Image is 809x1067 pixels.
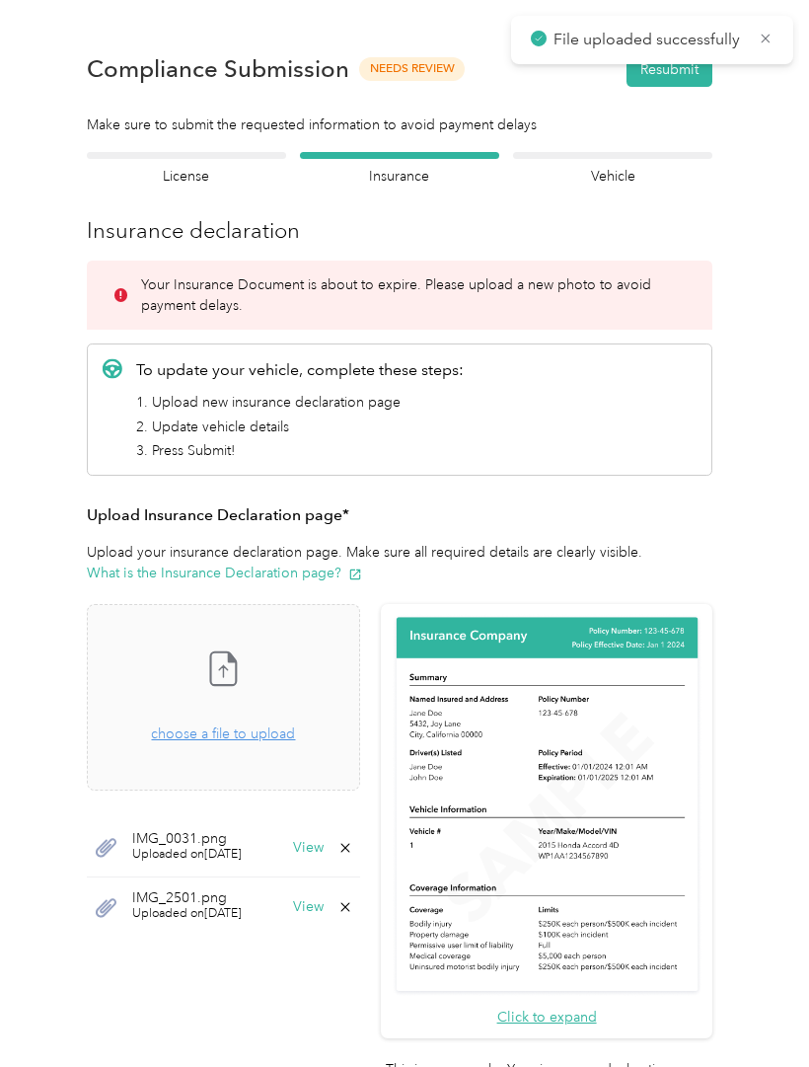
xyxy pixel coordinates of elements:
li: 2. Update vehicle details [136,417,464,437]
p: Your Insurance Document is about to expire. Please upload a new photo to avoid payment delays. [141,274,686,316]
p: Upload your insurance declaration page. Make sure all required details are clearly visible. [87,542,712,583]
button: View [293,841,324,855]
h4: Vehicle [513,166,712,187]
span: choose a file to upload [88,605,359,790]
img: Sample insurance declaration [392,614,702,996]
span: IMG_0031.png [132,832,242,846]
span: Needs Review [359,57,465,80]
span: Uploaded on [DATE] [132,846,242,864]
h1: Compliance Submission [87,55,349,83]
p: File uploaded successfully [553,28,744,52]
span: Uploaded on [DATE] [132,905,242,923]
h4: License [87,166,286,187]
iframe: Everlance-gr Chat Button Frame [699,956,809,1067]
span: choose a file to upload [151,725,295,742]
p: To update your vehicle, complete these steps: [136,358,464,382]
div: Make sure to submit the requested information to avoid payment delays [87,114,712,135]
h3: Upload Insurance Declaration page* [87,503,712,528]
button: What is the Insurance Declaration page? [87,563,362,583]
button: Resubmit [626,52,712,87]
h4: Insurance [300,166,499,187]
h3: Insurance declaration [87,214,712,247]
span: IMG_2501.png [132,891,242,905]
button: View [293,900,324,914]
button: Click to expand [497,1007,597,1028]
li: 3. Press Submit! [136,440,464,461]
li: 1. Upload new insurance declaration page [136,392,464,413]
